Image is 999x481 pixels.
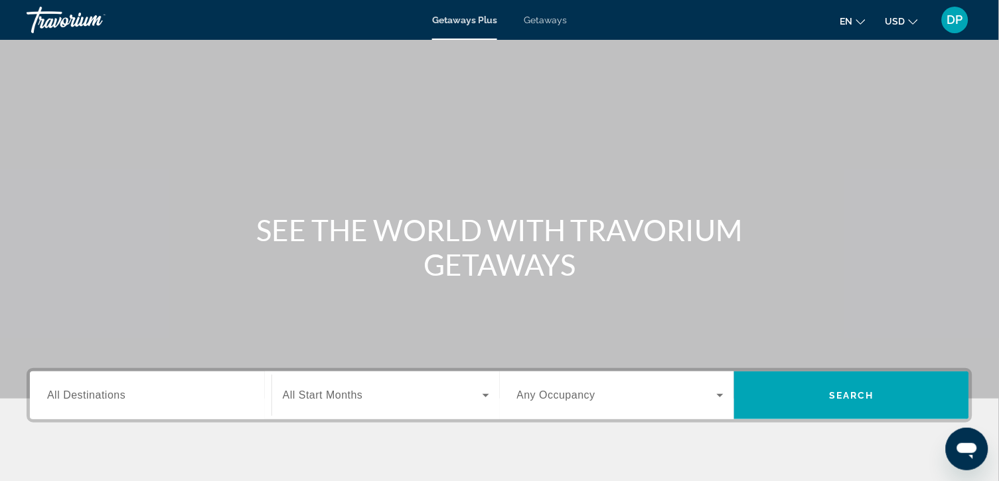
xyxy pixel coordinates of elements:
[251,213,749,282] h1: SEE THE WORLD WITH TRAVORIUM GETAWAYS
[432,15,497,25] a: Getaways Plus
[524,15,567,25] a: Getaways
[517,389,596,401] span: Any Occupancy
[885,11,918,31] button: Change currency
[947,13,963,27] span: DP
[840,11,866,31] button: Change language
[27,3,159,37] a: Travorium
[946,428,988,470] iframe: Button to launch messaging window
[885,16,905,27] span: USD
[938,6,972,34] button: User Menu
[47,389,125,401] span: All Destinations
[30,371,969,419] div: Search widget
[734,371,969,419] button: Search
[840,16,853,27] span: en
[283,389,363,401] span: All Start Months
[829,390,874,401] span: Search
